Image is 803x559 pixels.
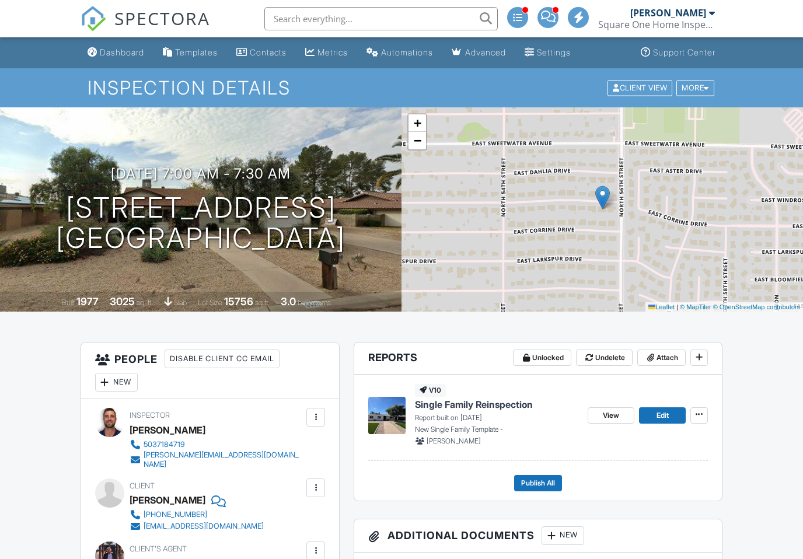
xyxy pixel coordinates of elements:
h1: [STREET_ADDRESS] [GEOGRAPHIC_DATA] [56,193,345,254]
span: sq. ft. [137,298,153,307]
h3: People [81,343,340,399]
div: [PERSON_NAME] [630,7,706,19]
div: Support Center [653,47,715,57]
a: [PERSON_NAME][EMAIL_ADDRESS][DOMAIN_NAME] [130,450,304,469]
input: Search everything... [264,7,498,30]
div: Templates [175,47,218,57]
a: [EMAIL_ADDRESS][DOMAIN_NAME] [130,520,264,532]
h3: [DATE] 7:00 am - 7:30 am [111,166,291,181]
div: 5037184719 [144,440,185,449]
a: Settings [520,42,575,64]
a: Support Center [636,42,720,64]
span: SPECTORA [114,6,210,30]
div: Settings [537,47,571,57]
a: © MapTiler [680,303,711,310]
div: 1977 [76,295,99,308]
span: + [414,116,421,130]
a: Contacts [232,42,291,64]
div: [PHONE_NUMBER] [144,510,207,519]
a: Zoom out [409,132,426,149]
div: Dashboard [100,47,144,57]
img: The Best Home Inspection Software - Spectora [81,6,106,32]
div: Contacts [250,47,287,57]
span: Client's Agent [130,544,187,553]
span: slab [174,298,187,307]
div: Disable Client CC Email [165,350,280,368]
div: Metrics [317,47,348,57]
span: − [414,133,421,148]
span: Built [62,298,75,307]
a: Client View [606,83,675,92]
div: 3.0 [281,295,296,308]
span: Client [130,481,155,490]
a: Templates [158,42,222,64]
a: Zoom in [409,114,426,132]
span: bathrooms [298,298,331,307]
a: SPECTORA [81,16,210,40]
span: Lot Size [198,298,222,307]
div: New [95,373,138,392]
div: More [676,80,714,96]
div: Advanced [465,47,506,57]
h1: Inspection Details [88,78,715,98]
span: sq.ft. [255,298,270,307]
a: 5037184719 [130,439,304,450]
a: Leaflet [648,303,675,310]
h3: Additional Documents [354,519,722,553]
div: Client View [608,80,672,96]
div: 15756 [224,295,253,308]
img: Marker [595,186,610,209]
div: [PERSON_NAME] [130,491,205,509]
a: Metrics [301,42,352,64]
div: New [542,526,584,545]
div: 3025 [110,295,135,308]
span: Inspector [130,411,170,420]
a: © OpenStreetMap contributors [713,303,800,310]
a: Dashboard [83,42,149,64]
div: Square One Home Inspections, LLC [598,19,715,30]
div: Automations [381,47,433,57]
div: [EMAIL_ADDRESS][DOMAIN_NAME] [144,522,264,531]
a: [PHONE_NUMBER] [130,509,264,520]
a: Advanced [447,42,511,64]
span: | [676,303,678,310]
div: [PERSON_NAME] [130,421,205,439]
a: Automations (Advanced) [362,42,438,64]
div: [PERSON_NAME][EMAIL_ADDRESS][DOMAIN_NAME] [144,450,304,469]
